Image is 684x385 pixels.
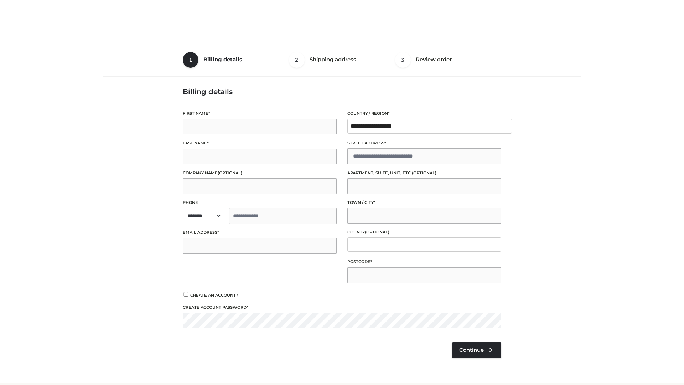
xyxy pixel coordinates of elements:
span: 2 [289,52,305,68]
span: Shipping address [310,56,356,63]
input: Create an account? [183,292,189,297]
label: Phone [183,199,337,206]
label: Create account password [183,304,501,311]
span: 3 [395,52,411,68]
label: Email address [183,229,337,236]
span: 1 [183,52,198,68]
a: Continue [452,342,501,358]
span: Continue [459,347,484,353]
h3: Billing details [183,87,501,96]
label: Town / City [347,199,501,206]
span: (optional) [365,230,389,235]
label: Country / Region [347,110,501,117]
label: Street address [347,140,501,147]
span: Billing details [203,56,242,63]
label: First name [183,110,337,117]
span: Create an account? [190,293,238,298]
span: Review order [416,56,452,63]
label: Postcode [347,258,501,265]
label: Last name [183,140,337,147]
label: County [347,229,501,236]
span: (optional) [218,170,242,175]
label: Company name [183,170,337,176]
span: (optional) [412,170,436,175]
label: Apartment, suite, unit, etc. [347,170,501,176]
